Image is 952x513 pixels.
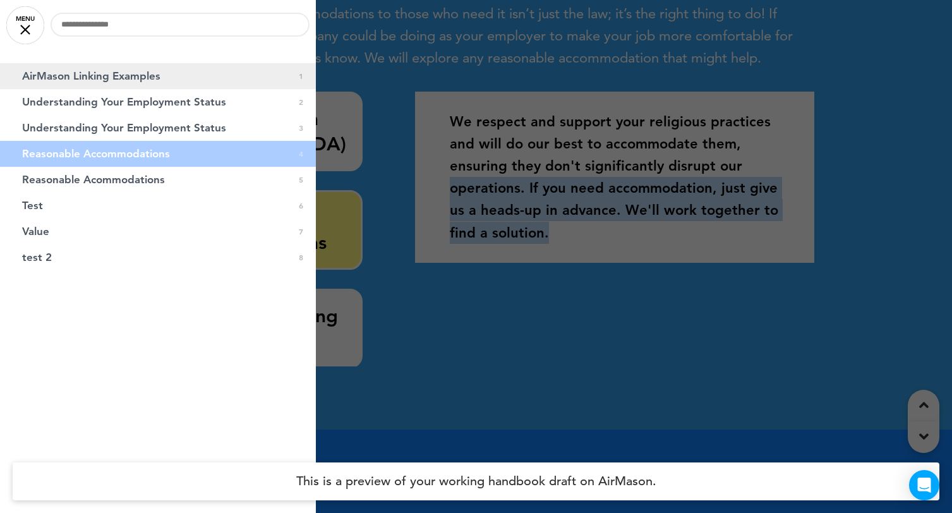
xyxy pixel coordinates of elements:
span: AirMason Linking Examples [22,71,160,81]
span: test 2 [22,252,52,263]
span: Reasonable Accommodations [22,148,170,159]
h4: This is a preview of your working handbook draft on AirMason. [13,462,939,500]
span: 8 [299,252,303,263]
span: 7 [299,226,303,237]
span: Reasonable Acommodations [22,174,165,185]
a: MENU [6,6,44,44]
span: 1 [299,71,303,81]
span: 6 [299,200,303,211]
div: Open Intercom Messenger [909,470,939,500]
span: Value [22,226,49,237]
span: 3 [299,123,303,133]
span: Understanding Your Employment Status [22,97,226,107]
span: Test [22,200,43,211]
span: Understanding Your Employment Status [22,123,226,133]
span: 5 [299,174,303,185]
span: 2 [299,97,303,107]
span: 4 [299,148,303,159]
